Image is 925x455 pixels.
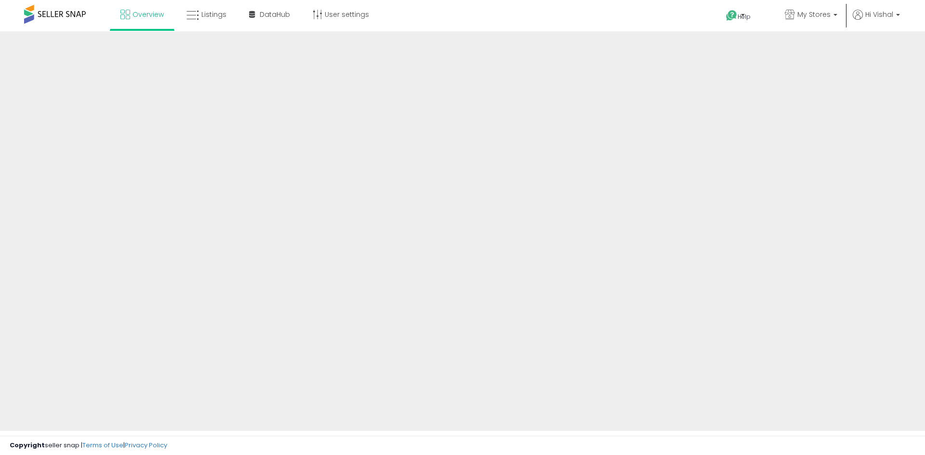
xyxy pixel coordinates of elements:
span: DataHub [260,10,290,19]
span: My Stores [797,10,831,19]
i: Get Help [726,10,738,22]
span: Overview [132,10,164,19]
span: Hi Vishal [865,10,893,19]
a: Hi Vishal [853,10,900,31]
span: Listings [201,10,226,19]
a: Help [718,2,769,31]
span: Help [738,13,751,21]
